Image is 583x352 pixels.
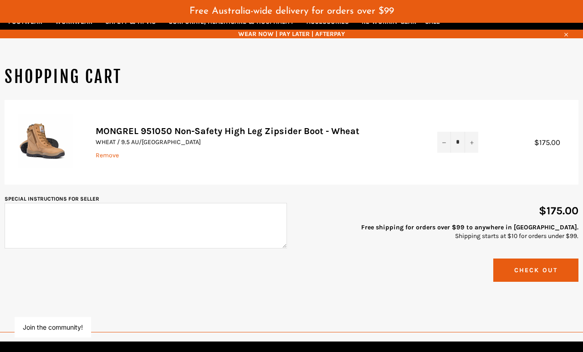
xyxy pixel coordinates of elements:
[96,138,419,146] p: WHEAT / 9.5 AU/[GEOGRAPHIC_DATA]
[5,30,578,38] span: WEAR NOW | PAY LATER | AFTERPAY
[96,151,119,159] a: Remove
[5,196,99,202] label: Special instructions for seller
[18,114,73,168] img: MONGREL 951050 Non-Safety High Leg Zipsider Boot - Wheat
[361,223,578,231] strong: Free shipping for orders over $99 to anywhere in [GEOGRAPHIC_DATA].
[534,138,569,147] span: $175.00
[437,132,451,152] button: Reduce item quantity by one
[96,126,359,136] a: MONGREL 951050 Non-Safety High Leg Zipsider Boot - Wheat
[465,132,478,152] button: Increase item quantity by one
[189,6,394,16] span: Free Australia-wide delivery for orders over $99
[5,66,578,88] h1: Shopping Cart
[296,203,578,218] p: $175.00
[296,223,578,241] p: Shipping starts at $10 for orders under $99.
[493,259,578,282] button: Check Out
[23,323,83,331] button: Join the community!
